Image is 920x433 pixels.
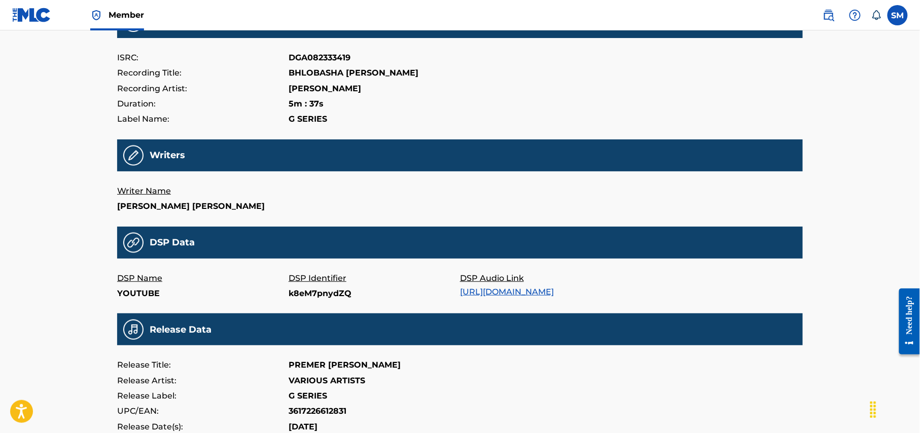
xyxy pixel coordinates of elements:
[289,286,460,301] p: k8eM7pnydZQ
[117,388,289,404] p: Release Label:
[289,112,327,127] p: G SERIES
[289,81,361,96] p: [PERSON_NAME]
[117,404,289,419] p: UPC/EAN:
[871,10,881,20] div: Notifications
[117,50,289,65] p: ISRC:
[90,9,102,21] img: Top Rightsholder
[845,5,865,25] div: Help
[150,324,211,336] h5: Release Data
[117,271,289,286] p: DSP Name
[117,112,289,127] p: Label Name:
[289,65,418,81] p: BHLOBASHA [PERSON_NAME]
[819,5,839,25] a: Public Search
[117,96,289,112] p: Duration:
[109,9,144,21] span: Member
[123,319,144,340] img: 75424d043b2694df37d4.png
[12,8,51,22] img: MLC Logo
[460,287,554,297] a: [URL][DOMAIN_NAME]
[117,199,289,214] p: [PERSON_NAME] [PERSON_NAME]
[289,96,324,112] p: 5m : 37s
[289,271,460,286] p: DSP Identifier
[865,394,881,425] div: Drag
[460,271,631,286] p: DSP Audio Link
[117,81,289,96] p: Recording Artist:
[117,286,289,301] p: YOUTUBE
[823,9,835,21] img: search
[888,5,908,25] div: User Menu
[869,384,920,433] iframe: Chat Widget
[892,281,920,363] iframe: Resource Center
[289,50,350,65] p: DGA082333419
[117,357,289,373] p: Release Title:
[289,388,327,404] p: G SERIES
[150,237,195,248] h5: DSP Data
[849,9,861,21] img: help
[117,65,289,81] p: Recording Title:
[150,150,185,161] h5: Writers
[289,357,401,373] p: PREMER [PERSON_NAME]
[289,404,346,419] p: 3617226612831
[289,373,365,388] p: VARIOUS ARTISTS
[117,184,289,199] p: Writer Name
[117,373,289,388] p: Release Artist:
[123,232,144,253] img: 31a9e25fa6e13e71f14b.png
[123,145,144,166] img: Recording Writers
